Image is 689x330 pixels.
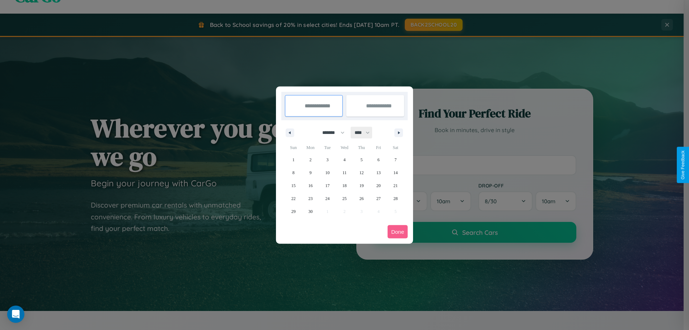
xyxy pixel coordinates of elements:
[309,153,311,166] span: 2
[388,225,408,238] button: Done
[292,153,295,166] span: 1
[319,192,336,205] button: 24
[285,192,302,205] button: 22
[302,153,319,166] button: 2
[285,153,302,166] button: 1
[393,192,398,205] span: 28
[387,153,404,166] button: 7
[285,179,302,192] button: 15
[393,179,398,192] span: 21
[292,166,295,179] span: 8
[370,179,387,192] button: 20
[387,166,404,179] button: 14
[336,192,353,205] button: 25
[376,166,381,179] span: 13
[302,166,319,179] button: 9
[302,142,319,153] span: Mon
[285,205,302,218] button: 29
[360,153,362,166] span: 5
[291,192,296,205] span: 22
[336,142,353,153] span: Wed
[291,179,296,192] span: 15
[343,153,346,166] span: 4
[336,153,353,166] button: 4
[378,153,380,166] span: 6
[376,179,381,192] span: 20
[387,142,404,153] span: Sat
[319,166,336,179] button: 10
[387,192,404,205] button: 28
[370,142,387,153] span: Fri
[353,142,370,153] span: Thu
[309,166,311,179] span: 9
[7,306,24,323] div: Open Intercom Messenger
[308,192,313,205] span: 23
[353,153,370,166] button: 5
[353,192,370,205] button: 26
[319,153,336,166] button: 3
[387,179,404,192] button: 21
[308,205,313,218] span: 30
[394,153,397,166] span: 7
[359,192,364,205] span: 26
[370,192,387,205] button: 27
[353,179,370,192] button: 19
[319,179,336,192] button: 17
[393,166,398,179] span: 14
[336,179,353,192] button: 18
[302,205,319,218] button: 30
[342,166,347,179] span: 11
[285,142,302,153] span: Sun
[359,179,364,192] span: 19
[308,179,313,192] span: 16
[376,192,381,205] span: 27
[680,150,685,180] div: Give Feedback
[285,166,302,179] button: 8
[319,142,336,153] span: Tue
[342,192,347,205] span: 25
[353,166,370,179] button: 12
[325,166,330,179] span: 10
[302,192,319,205] button: 23
[325,192,330,205] span: 24
[325,179,330,192] span: 17
[370,166,387,179] button: 13
[370,153,387,166] button: 6
[359,166,364,179] span: 12
[291,205,296,218] span: 29
[336,166,353,179] button: 11
[327,153,329,166] span: 3
[342,179,347,192] span: 18
[302,179,319,192] button: 16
